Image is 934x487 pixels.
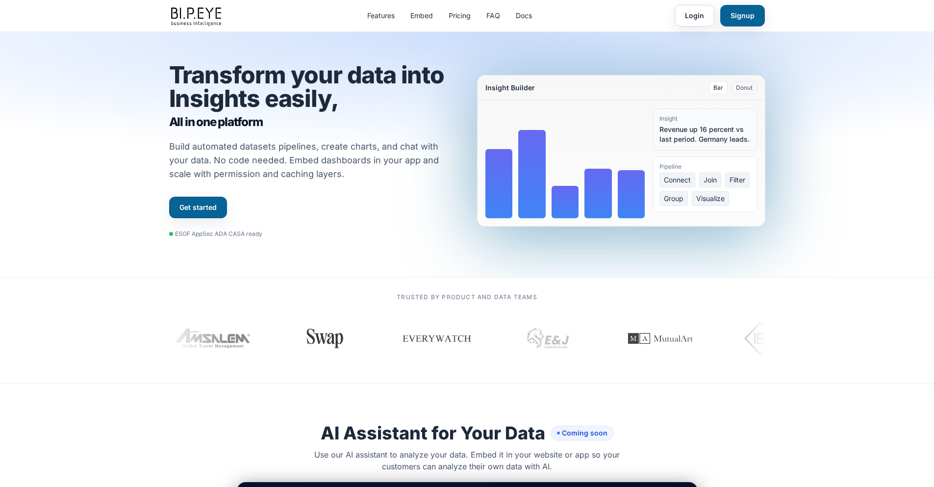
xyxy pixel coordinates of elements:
span: Connect [659,173,695,187]
span: Visualize [692,191,729,206]
img: IBI [734,319,790,358]
p: Trusted by product and data teams [169,293,765,301]
div: Insight [659,115,751,123]
a: Pricing [449,11,471,21]
a: Docs [516,11,532,21]
button: Donut [732,81,757,94]
a: FAQ [486,11,500,21]
span: Coming soon [551,426,613,440]
img: Everywatch [391,324,462,353]
a: Get started [169,197,227,218]
img: bipeye-logo [169,5,225,27]
img: Swap [292,329,338,348]
img: EJ Capital [514,314,563,363]
div: Insight Builder [485,83,535,93]
p: Build automated datasets pipelines, create charts, and chat with your data. No code needed. Embed... [169,140,452,181]
a: Embed [410,11,433,21]
a: Login [675,5,714,26]
div: Revenue up 16 percent vs last period. Germany leads. [659,125,751,144]
div: ESOF AppSec ADA CASA ready [169,230,262,238]
a: Signup [720,5,765,26]
p: Use our AI assistant to analyze your data. Embed it in your website or app so your customers can ... [303,449,632,472]
button: Bar [709,81,728,94]
span: Join [699,173,721,187]
a: Features [367,11,395,21]
span: All in one platform [169,114,457,130]
div: Bar chart [485,108,645,218]
h2: AI Assistant for Your Data [321,423,613,443]
div: Pipeline [659,163,751,171]
span: Group [659,191,688,206]
img: Amsalem [164,329,242,348]
img: MutualArt [606,314,694,363]
h1: Transform your data into Insights easily, [169,63,457,130]
span: Filter [725,173,750,187]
